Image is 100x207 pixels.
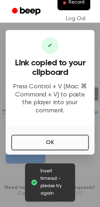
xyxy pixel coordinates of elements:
div: ✔ [42,37,58,54]
h3: Link copied to your clipboard [11,58,89,77]
button: OK [11,135,89,150]
p: Press Control + V (Mac: ⌘ Command + V) to paste the player into your comment. [11,83,89,115]
span: Insert timeout - please try again [40,167,69,197]
a: Log Out [59,10,93,27]
a: Beep [7,5,47,18]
